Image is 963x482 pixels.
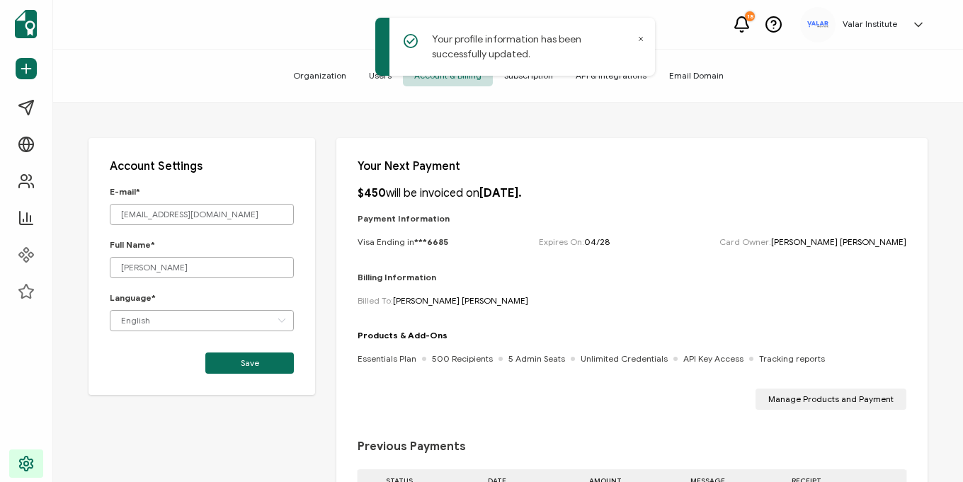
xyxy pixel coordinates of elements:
span: Organization [282,65,358,86]
img: 9d7cedca-7689-4f57-a5df-1b05e96c1e61.svg [807,21,828,27]
p: E-mail* [110,186,294,197]
input: Language [110,310,294,331]
p: will be invoiced on [358,186,522,200]
img: sertifier-logomark-colored.svg [15,10,37,38]
h5: Valar Institute [843,19,897,29]
span: Save [241,359,259,367]
p: Your Next Payment [358,159,906,173]
p: Products & Add-Ons [358,330,825,340]
span: Billed To: [358,295,528,306]
span: Previous Payments [358,440,466,454]
iframe: Chat Widget [892,414,963,482]
span: [PERSON_NAME] [PERSON_NAME] [393,295,528,306]
span: Expires On: [539,236,610,247]
input: Full Name [110,257,294,278]
b: $450 [358,186,386,200]
p: Account Settings [110,159,294,173]
span: 500 Recipients [432,353,493,364]
input: E-mail [110,204,294,225]
span: Unlimited Credentials [581,353,668,364]
div: 18 [745,11,755,21]
span: 04/28 [584,236,610,247]
span: [PERSON_NAME] [PERSON_NAME] [771,236,906,247]
p: Language* [110,292,294,303]
p: Full Name* [110,239,294,250]
button: Manage Products and Payment [756,389,906,410]
span: Card Owner: [719,236,906,247]
b: [DATE]. [479,186,522,200]
span: Users [358,65,403,86]
span: 5 Admin Seats [508,353,565,364]
p: Your profile information has been successfully updated. [432,32,634,62]
span: API Key Access [683,353,743,364]
span: Manage Products and Payment [768,395,894,403]
span: Tracking reports [759,353,825,364]
span: Essentials Plan [358,353,416,364]
p: Billing Information [358,272,906,282]
span: Email Domain [658,65,735,86]
button: Save [205,352,294,374]
p: Visa Ending in [358,236,448,247]
p: Payment Information [358,213,906,224]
